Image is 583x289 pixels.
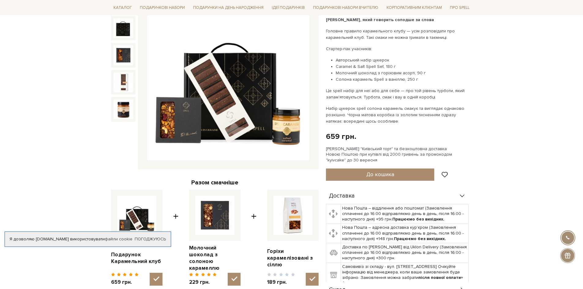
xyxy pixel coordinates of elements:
li: Авторський набір цукерок [336,57,469,63]
span: 189 грн. [267,279,295,286]
img: Подарунок Карамельний клуб [114,72,133,92]
img: Горіхи карамелізовані з сіллю [273,196,312,235]
span: + [173,190,178,286]
p: Це spell набір для неї або для себе — про той рівень турботи, який запам’ятовується. Турбота, сма... [326,87,469,100]
a: Корпоративним клієнтам [384,3,444,13]
div: Я дозволяю [DOMAIN_NAME] використовувати [5,236,171,242]
a: Горіхи карамелізовані з сіллю [267,248,319,268]
li: Caramel & Salt Spell Set, 180 г [336,63,469,70]
img: Подарунок Карамельний клуб [114,18,133,38]
a: Подарунок Карамельний клуб [111,251,163,265]
span: + [251,190,256,286]
span: До кошика [366,171,394,178]
a: Подарункові набори [137,3,187,13]
img: Подарунок Карамельний клуб [114,99,133,119]
a: Каталог [111,3,134,13]
div: Разом смачніше [111,179,319,187]
b: Працюємо без вихідних. [394,236,446,241]
a: Погоджуюсь [135,236,166,242]
a: Про Spell [447,3,472,13]
img: Молочний шоколад з солоною карамеллю [195,196,234,235]
p: Стартер-пак учасників: [326,46,469,52]
img: Подарунок Карамельний клуб [114,45,133,65]
p: Набір цукерок spell солона карамель смакує та виглядає однаково розкішно. Чорна матова коробка із... [326,105,469,124]
a: Подарункові набори Вчителю [311,2,381,13]
a: файли cookie [105,236,133,242]
img: Подарунок Карамельний клуб [117,196,156,235]
b: після повної оплати [418,275,461,280]
p: Головне правило карамельного клубу — усім розповідати про карамельний клуб. Такі смаки не можна т... [326,28,469,41]
b: Працюємо без вихідних. [392,217,444,222]
b: [PERSON_NAME], який говорить солодше за слова [326,17,434,22]
a: Подарунки на День народження [191,3,266,13]
a: Ідеї подарунків [269,3,307,13]
td: Доставка по [PERSON_NAME] від Uklon Delivery (Замовлення сплаченні до 16:00 відправляємо день в д... [341,243,469,263]
span: 229 грн. [189,279,217,286]
button: До кошика [326,169,435,181]
li: Солона карамель Spell з ваніллю, 250 г [336,76,469,83]
div: 659 грн. [326,132,356,141]
div: [PERSON_NAME] "Київський торт" та безкоштовна доставка Новою Поштою при купівлі від 2000 гривень ... [326,146,472,163]
li: Молочний шоколад з горіховим асорті, 90 г [336,70,469,76]
td: Самовивіз зі складу - вул. [STREET_ADDRESS] Очікуйте інформацію від менеджера, коли ваше замовлен... [341,262,469,287]
td: Нова Пошта – відділення або поштомат (Замовлення сплаченні до 16:00 відправляємо день в день, піс... [341,204,469,224]
a: Молочний шоколад з солоною карамеллю [189,245,241,272]
span: 659 грн. [111,279,139,286]
span: Доставка [329,193,355,199]
td: Нова Пошта – адресна доставка кур'єром (Замовлення сплаченні до 16:00 відправляємо день в день, п... [341,224,469,243]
